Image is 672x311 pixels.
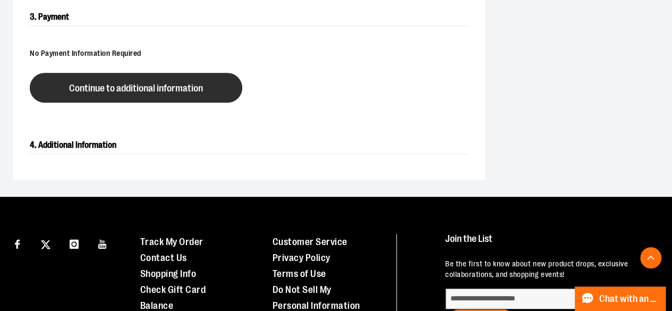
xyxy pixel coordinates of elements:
span: Continue to additional information [69,83,203,94]
a: Visit our Youtube page [93,234,112,253]
img: Twitter [41,240,50,249]
span: Chat with an Expert [599,294,659,304]
a: Visit our Facebook page [8,234,27,253]
button: Continue to additional information [30,73,242,103]
a: Contact Us [140,253,187,263]
a: Shopping Info [140,268,197,279]
h4: Join the List [445,234,653,254]
a: Visit our Instagram page [65,234,83,253]
a: Do Not Sell My Personal Information [273,284,360,311]
input: enter email [445,288,589,309]
a: Check Gift Card Balance [140,284,206,311]
div: No Payment Information Required [30,43,468,64]
a: Track My Order [140,237,203,247]
a: Terms of Use [273,268,326,279]
button: Chat with an Expert [575,287,666,311]
h2: 4. Additional Information [30,137,468,154]
a: Privacy Policy [273,253,330,263]
button: Back To Top [640,247,661,268]
h2: 3. Payment [30,9,468,26]
a: Customer Service [273,237,347,247]
a: Visit our X page [37,234,55,253]
p: Be the first to know about new product drops, exclusive collaborations, and shopping events! [445,259,653,280]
